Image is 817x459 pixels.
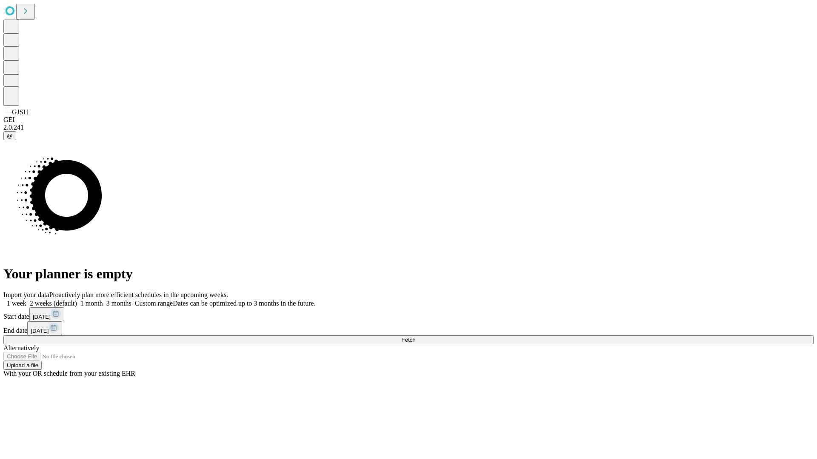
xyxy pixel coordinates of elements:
span: Custom range [135,300,173,307]
button: [DATE] [27,321,62,335]
button: Upload a file [3,361,42,370]
span: @ [7,133,13,139]
span: Import your data [3,291,49,298]
span: [DATE] [31,328,49,334]
span: GJSH [12,108,28,116]
span: 1 month [80,300,103,307]
span: Dates can be optimized up to 3 months in the future. [173,300,315,307]
button: @ [3,131,16,140]
div: GEI [3,116,814,124]
button: [DATE] [29,307,64,321]
span: 3 months [106,300,131,307]
span: 1 week [7,300,26,307]
div: Start date [3,307,814,321]
span: Proactively plan more efficient schedules in the upcoming weeks. [49,291,228,298]
span: Fetch [401,337,415,343]
button: Fetch [3,335,814,344]
div: End date [3,321,814,335]
h1: Your planner is empty [3,266,814,282]
span: Alternatively [3,344,39,351]
span: [DATE] [33,314,51,320]
span: 2 weeks (default) [30,300,77,307]
span: With your OR schedule from your existing EHR [3,370,135,377]
div: 2.0.241 [3,124,814,131]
